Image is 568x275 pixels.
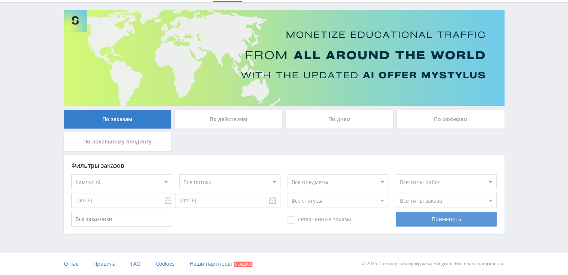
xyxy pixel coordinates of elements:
[234,262,252,267] span: Скидки
[64,260,78,267] span: О нас
[93,253,116,275] a: Правила
[64,10,505,106] img: Banner
[131,260,141,267] span: FAQ
[288,216,351,224] span: Оплаченные заказы
[286,110,394,129] div: По дням
[156,253,175,275] a: Cookies
[93,260,116,267] span: Правила
[64,253,78,275] a: О нас
[397,110,505,129] div: По офферам
[131,253,141,275] a: FAQ
[175,110,282,129] div: По действиям
[190,260,232,267] span: Наши партнеры
[396,212,497,227] div: Применить
[156,260,175,267] span: Cookies
[71,212,172,227] input: Все заказчики
[64,132,171,151] div: По локальному лендингу
[288,253,504,275] div: © 2025 Партнёрская программа Edugram. Все права защищены.
[64,110,171,129] div: По заказам
[190,253,252,275] a: Наши партнеры Скидки
[71,162,497,169] div: Фильтры заказов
